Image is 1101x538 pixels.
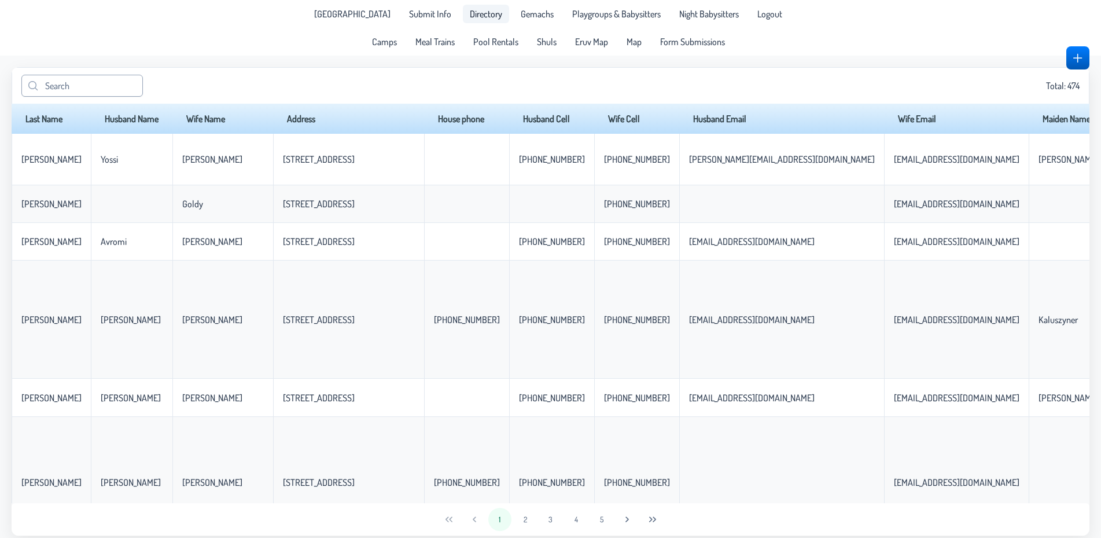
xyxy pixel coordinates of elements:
p-celleditor: [PHONE_NUMBER] [434,477,500,488]
span: Camps [372,37,397,46]
div: Total: 474 [21,75,1080,97]
p-celleditor: [STREET_ADDRESS] [283,477,355,488]
p-celleditor: [EMAIL_ADDRESS][DOMAIN_NAME] [894,392,1019,404]
p-celleditor: [PHONE_NUMBER] [519,153,585,165]
li: Playgroups & Babysitters [565,5,668,23]
p-celleditor: [STREET_ADDRESS] [283,236,355,247]
th: Wife Name [172,104,273,134]
th: House phone [424,104,509,134]
input: Search [21,75,143,97]
th: Wife Email [884,104,1029,134]
p-celleditor: [PHONE_NUMBER] [604,392,670,404]
a: Gemachs [514,5,561,23]
span: Gemachs [521,9,554,19]
a: Eruv Map [568,32,615,51]
p-celleditor: [PHONE_NUMBER] [604,236,670,247]
p-celleditor: [EMAIL_ADDRESS][DOMAIN_NAME] [894,314,1019,325]
a: [GEOGRAPHIC_DATA] [307,5,397,23]
p-celleditor: [PHONE_NUMBER] [604,153,670,165]
a: Meal Trains [408,32,462,51]
p-celleditor: [EMAIL_ADDRESS][DOMAIN_NAME] [689,392,815,404]
button: Next Page [616,508,639,531]
p-celleditor: [PERSON_NAME] [101,314,161,325]
p-celleditor: [PHONE_NUMBER] [519,314,585,325]
p-celleditor: [PERSON_NAME] [21,153,82,165]
p-celleditor: [PERSON_NAME] [182,314,242,325]
p-celleditor: [PERSON_NAME] [21,392,82,404]
th: Wife Cell [594,104,679,134]
span: Map [627,37,642,46]
p-celleditor: [PERSON_NAME] [182,153,242,165]
th: Address [273,104,424,134]
p-celleditor: [EMAIL_ADDRESS][DOMAIN_NAME] [689,314,815,325]
p-celleditor: [PERSON_NAME] [182,477,242,488]
p-celleditor: [PERSON_NAME] [21,314,82,325]
a: Form Submissions [653,32,732,51]
span: [GEOGRAPHIC_DATA] [314,9,391,19]
a: Pool Rentals [466,32,525,51]
p-celleditor: [PERSON_NAME] [21,236,82,247]
p-celleditor: Yossi [101,153,118,165]
span: Pool Rentals [473,37,518,46]
span: Meal Trains [415,37,455,46]
p-celleditor: [PERSON_NAME] [21,198,82,210]
p-celleditor: [EMAIL_ADDRESS][DOMAIN_NAME] [894,236,1019,247]
li: Pine Lake Park [307,5,397,23]
p-celleditor: [PERSON_NAME] [21,477,82,488]
th: Husband Email [679,104,884,134]
span: Directory [470,9,502,19]
p-celleditor: [PHONE_NUMBER] [519,236,585,247]
p-celleditor: [PHONE_NUMBER] [604,314,670,325]
span: Shuls [537,37,557,46]
p-celleditor: Avromi [101,236,127,247]
p-celleditor: [PERSON_NAME] [1039,153,1099,165]
a: Shuls [530,32,564,51]
th: Husband Name [91,104,172,134]
a: Map [620,32,649,51]
span: Night Babysitters [679,9,739,19]
button: 3 [539,508,562,531]
span: Submit Info [409,9,451,19]
p-celleditor: [EMAIL_ADDRESS][DOMAIN_NAME] [689,236,815,247]
p-celleditor: [EMAIL_ADDRESS][DOMAIN_NAME] [894,477,1019,488]
p-celleditor: [PHONE_NUMBER] [604,198,670,210]
p-celleditor: [PERSON_NAME][EMAIL_ADDRESS][DOMAIN_NAME] [689,153,875,165]
p-celleditor: [PERSON_NAME] [182,392,242,404]
span: Eruv Map [575,37,608,46]
span: Playgroups & Babysitters [572,9,661,19]
a: Night Babysitters [672,5,746,23]
p-celleditor: Goldy [182,198,203,210]
p-celleditor: [PHONE_NUMBER] [519,392,585,404]
p-celleditor: Kaluszyner [1039,314,1078,325]
li: Logout [750,5,789,23]
a: Directory [463,5,509,23]
button: 4 [565,508,588,531]
th: Husband Cell [509,104,594,134]
p-celleditor: [STREET_ADDRESS] [283,392,355,404]
th: Last Name [12,104,91,134]
p-celleditor: [PHONE_NUMBER] [519,477,585,488]
button: 5 [590,508,613,531]
span: Logout [757,9,782,19]
p-celleditor: [PERSON_NAME] [101,477,161,488]
p-celleditor: [STREET_ADDRESS] [283,314,355,325]
span: Form Submissions [660,37,725,46]
a: Camps [365,32,404,51]
p-celleditor: [EMAIL_ADDRESS][DOMAIN_NAME] [894,198,1019,210]
p-celleditor: [PERSON_NAME] [1039,392,1099,404]
p-celleditor: [STREET_ADDRESS] [283,153,355,165]
button: Last Page [641,508,664,531]
p-celleditor: [STREET_ADDRESS] [283,198,355,210]
p-celleditor: [PERSON_NAME] [182,236,242,247]
a: Submit Info [402,5,458,23]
